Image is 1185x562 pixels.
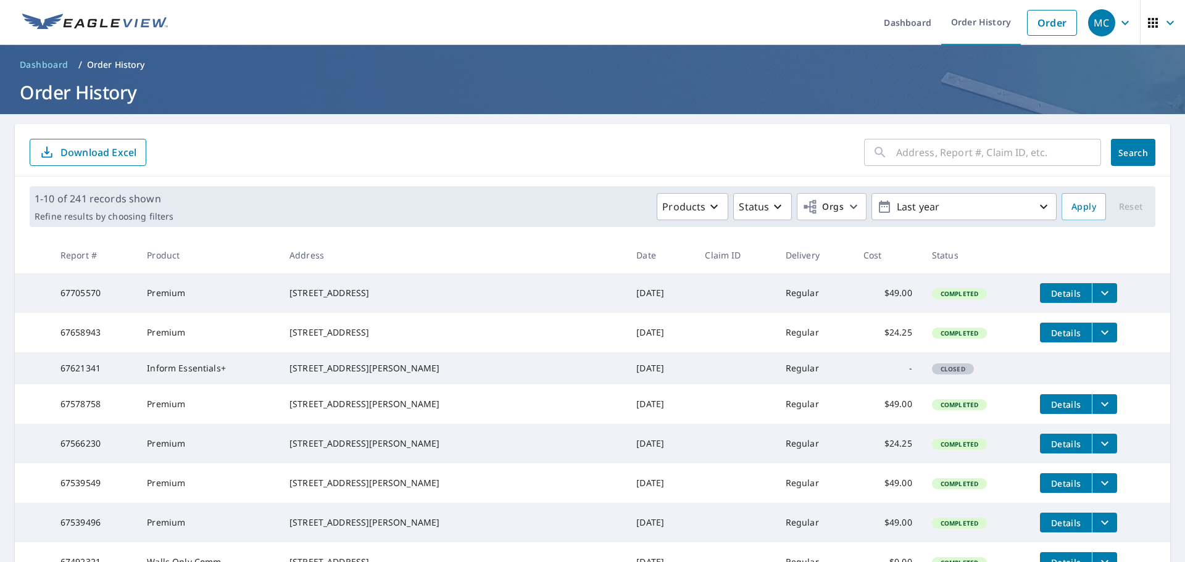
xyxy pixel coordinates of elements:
th: Report # [51,237,137,273]
span: Completed [933,289,986,298]
td: $24.25 [854,313,922,352]
td: Premium [137,273,280,313]
th: Product [137,237,280,273]
span: Details [1047,399,1084,410]
span: Details [1047,517,1084,529]
span: Completed [933,519,986,527]
button: Last year [871,193,1057,220]
p: Products [662,199,705,214]
span: Completed [933,479,986,488]
td: Regular [776,503,854,542]
td: $24.25 [854,424,922,463]
span: Details [1047,287,1084,299]
button: Status [733,193,792,220]
p: Order History [87,59,145,71]
button: detailsBtn-67578758 [1040,394,1092,414]
div: MC [1088,9,1115,36]
td: 67539496 [51,503,137,542]
span: Completed [933,440,986,448]
button: filesDropdownBtn-67539496 [1092,513,1117,532]
span: Completed [933,400,986,409]
th: Address [280,237,626,273]
div: [STREET_ADDRESS][PERSON_NAME] [289,437,617,450]
th: Cost [854,237,922,273]
button: filesDropdownBtn-67705570 [1092,283,1117,303]
td: 67539549 [51,463,137,503]
td: 67566230 [51,424,137,463]
td: $49.00 [854,463,922,503]
td: Regular [776,384,854,424]
button: Orgs [797,193,867,220]
td: Regular [776,424,854,463]
td: [DATE] [626,273,695,313]
button: filesDropdownBtn-67566230 [1092,434,1117,453]
p: 1-10 of 241 records shown [35,191,173,206]
td: Premium [137,384,280,424]
a: Dashboard [15,55,73,75]
td: Premium [137,424,280,463]
td: 67705570 [51,273,137,313]
p: Refine results by choosing filters [35,211,173,222]
td: [DATE] [626,463,695,503]
th: Status [922,237,1030,273]
span: Orgs [802,199,844,215]
td: [DATE] [626,503,695,542]
td: [DATE] [626,313,695,352]
th: Claim ID [695,237,775,273]
td: $49.00 [854,384,922,424]
button: detailsBtn-67539496 [1040,513,1092,532]
p: Status [739,199,769,214]
button: detailsBtn-67705570 [1040,283,1092,303]
td: [DATE] [626,424,695,463]
td: 67658943 [51,313,137,352]
button: Products [657,193,728,220]
td: Regular [776,352,854,384]
span: Details [1047,327,1084,339]
th: Date [626,237,695,273]
td: Regular [776,463,854,503]
span: Dashboard [20,59,69,71]
td: 67578758 [51,384,137,424]
div: [STREET_ADDRESS] [289,326,617,339]
button: detailsBtn-67566230 [1040,434,1092,453]
td: $49.00 [854,503,922,542]
td: Inform Essentials+ [137,352,280,384]
button: filesDropdownBtn-67539549 [1092,473,1117,493]
span: Apply [1071,199,1096,215]
td: [DATE] [626,384,695,424]
span: Details [1047,438,1084,450]
p: Download Excel [60,146,136,159]
td: Regular [776,273,854,313]
td: [DATE] [626,352,695,384]
div: [STREET_ADDRESS][PERSON_NAME] [289,398,617,410]
span: Completed [933,329,986,337]
h1: Order History [15,80,1170,105]
td: $49.00 [854,273,922,313]
td: - [854,352,922,384]
button: Search [1111,139,1155,166]
td: Premium [137,503,280,542]
li: / [78,57,82,72]
td: Premium [137,313,280,352]
button: filesDropdownBtn-67658943 [1092,323,1117,342]
button: Apply [1062,193,1106,220]
input: Address, Report #, Claim ID, etc. [896,135,1101,170]
p: Last year [892,196,1036,218]
button: detailsBtn-67539549 [1040,473,1092,493]
div: [STREET_ADDRESS][PERSON_NAME] [289,516,617,529]
div: [STREET_ADDRESS] [289,287,617,299]
div: [STREET_ADDRESS][PERSON_NAME] [289,362,617,374]
td: Premium [137,463,280,503]
span: Closed [933,365,973,373]
button: Download Excel [30,139,146,166]
img: EV Logo [22,14,168,32]
button: filesDropdownBtn-67578758 [1092,394,1117,414]
th: Delivery [776,237,854,273]
span: Search [1121,147,1145,159]
span: Details [1047,477,1084,489]
div: [STREET_ADDRESS][PERSON_NAME] [289,477,617,489]
a: Order [1027,10,1077,36]
td: Regular [776,313,854,352]
nav: breadcrumb [15,55,1170,75]
td: 67621341 [51,352,137,384]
